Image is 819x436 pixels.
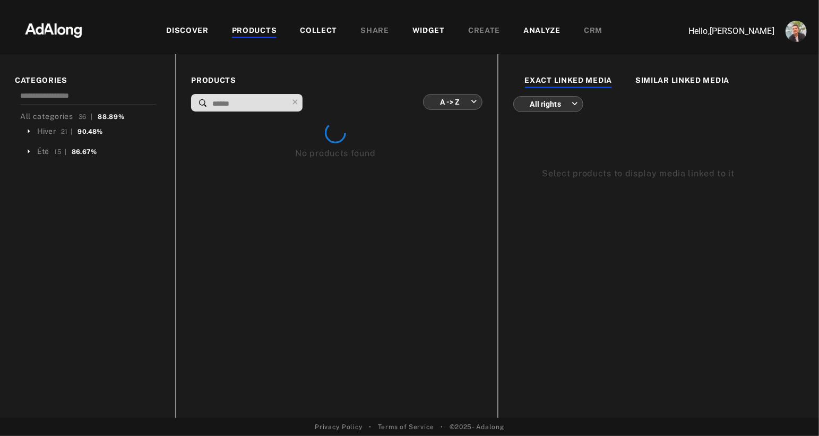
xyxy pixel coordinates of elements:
div: 90.48% [78,127,103,136]
a: Terms of Service [378,422,434,432]
span: PRODUCTS [191,75,482,86]
div: Hiver [37,126,56,137]
div: All rights [523,90,578,118]
div: 21 | [61,127,73,136]
div: 36 | [79,112,93,122]
span: • [369,422,372,432]
img: ACg8ocLjEk1irI4XXb49MzUGwa4F_C3PpCyg-3CPbiuLEZrYEA=s96-c [786,21,807,42]
div: 86.67% [72,147,97,157]
div: A -> Z [433,88,477,116]
div: No products found [191,147,479,160]
div: Select products to display media linked to it [542,167,775,180]
span: CATEGORIES [15,75,160,86]
a: Privacy Policy [315,422,363,432]
span: © 2025 - Adalong [450,422,504,432]
span: • [441,422,443,432]
div: All categories [20,111,125,122]
iframe: Chat Widget [766,385,819,436]
div: Été [37,146,49,157]
div: 88.89% [98,112,124,122]
div: 15 | [54,147,66,157]
div: CREATE [468,25,500,38]
p: Hello, [PERSON_NAME] [668,25,774,38]
div: WIDGET [412,25,445,38]
div: PRODUCTS [232,25,277,38]
div: SIMILAR LINKED MEDIA [635,75,729,88]
img: 63233d7d88ed69de3c212112c67096b6.png [7,13,100,45]
div: CRM [584,25,602,38]
div: ANALYZE [523,25,561,38]
div: COLLECT [300,25,337,38]
button: Account settings [783,18,809,45]
div: DISCOVER [166,25,209,38]
div: SHARE [360,25,389,38]
div: EXACT LINKED MEDIA [525,75,613,88]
